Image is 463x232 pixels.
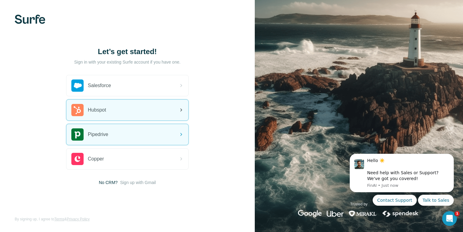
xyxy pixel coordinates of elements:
[71,153,84,165] img: copper's logo
[341,146,463,229] iframe: Intercom notifications message
[327,210,344,217] img: uber's logo
[88,106,106,114] span: Hubspot
[442,211,457,226] iframe: Intercom live chat
[15,15,45,24] img: Surfe's logo
[120,179,156,186] button: Sign up with Gmail
[15,216,90,222] span: By signing up, I agree to &
[298,210,322,217] img: google's logo
[71,104,84,116] img: hubspot's logo
[71,79,84,92] img: salesforce's logo
[88,131,108,138] span: Pipedrive
[88,155,104,163] span: Copper
[74,59,180,65] p: Sign in with your existing Surfe account if you have one.
[88,82,111,89] span: Salesforce
[71,128,84,141] img: pipedrive's logo
[455,211,460,216] span: 1
[99,179,118,186] span: No CRM?
[54,217,64,221] a: Terms
[67,217,90,221] a: Privacy Policy
[66,47,189,57] h1: Let’s get started!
